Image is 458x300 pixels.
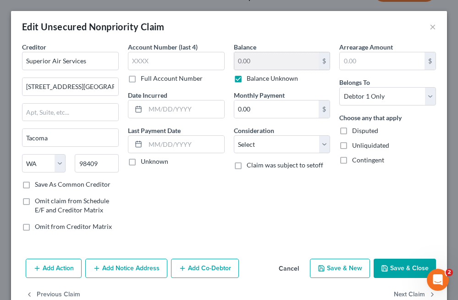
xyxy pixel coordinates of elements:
input: XXXX [128,52,225,70]
span: Contingent [352,156,384,164]
div: $ [319,52,330,70]
button: Add Notice Address [85,259,167,278]
span: Belongs To [339,78,370,86]
label: Full Account Number [141,74,203,83]
span: Claim was subject to setoff [247,161,323,169]
input: 0.00 [340,52,425,70]
label: Date Incurred [128,90,167,100]
input: MM/DD/YYYY [145,100,224,118]
button: × [430,21,436,32]
input: Search creditor by name... [22,52,119,70]
span: 2 [446,269,453,276]
span: Creditor [22,43,46,51]
input: 0.00 [234,52,319,70]
button: Add Co-Debtor [171,259,239,278]
label: Save As Common Creditor [35,180,110,189]
label: Balance [234,42,256,52]
input: Apt, Suite, etc... [22,104,118,121]
label: Balance Unknown [247,74,298,83]
input: MM/DD/YYYY [145,136,224,153]
span: Omit from Creditor Matrix [35,222,112,230]
label: Account Number (last 4) [128,42,198,52]
input: Enter address... [22,78,118,95]
input: 0.00 [234,100,319,118]
div: Edit Unsecured Nonpriority Claim [22,20,165,33]
input: Enter city... [22,129,118,146]
button: Cancel [271,260,306,278]
button: Save & Close [374,259,436,278]
label: Unknown [141,157,168,166]
button: Save & New [310,259,370,278]
label: Consideration [234,126,274,135]
div: $ [425,52,436,70]
label: Arrearage Amount [339,42,393,52]
button: Add Action [26,259,82,278]
span: Unliquidated [352,141,389,149]
label: Choose any that apply [339,113,402,122]
iframe: Intercom live chat [427,269,449,291]
span: Disputed [352,127,378,134]
div: $ [319,100,330,118]
input: Enter zip... [75,154,118,172]
span: Omit claim from Schedule E/F and Creditor Matrix [35,197,109,214]
label: Last Payment Date [128,126,181,135]
label: Monthly Payment [234,90,285,100]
